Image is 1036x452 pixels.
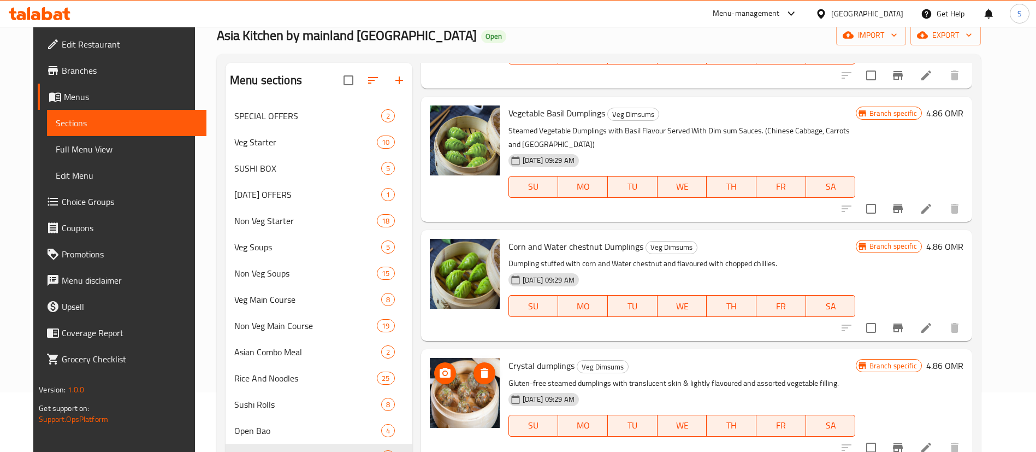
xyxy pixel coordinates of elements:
div: SPECIAL OFFERS2 [226,103,412,129]
span: Corn and Water chestnut Dumplings [508,238,643,255]
div: Veg Dimsums [577,360,629,373]
button: FR [756,295,806,317]
h6: 4.86 OMR [926,358,963,373]
a: Coverage Report [38,320,206,346]
span: Branch specific [865,108,921,119]
div: Asian Combo Meal [234,345,381,359]
span: 5 [382,242,394,253]
span: MO [563,179,603,195]
a: Choice Groups [38,189,206,215]
span: FR [761,298,802,314]
div: Asian Combo Meal2 [226,339,412,365]
span: Menus [64,90,198,103]
span: SU [513,418,554,433]
span: Veg Soups [234,240,381,254]
a: Grocery Checklist [38,346,206,372]
span: import [845,28,897,42]
span: SA [810,418,851,433]
button: TH [707,295,756,317]
button: TH [707,415,756,437]
span: Branch specific [865,361,921,371]
span: Get support on: [39,401,89,415]
span: SUSHI BOX [234,162,381,175]
button: import [836,25,906,45]
div: items [381,424,395,437]
span: Edit Restaurant [62,38,198,51]
span: 2 [382,347,394,357]
span: MO [563,418,603,433]
button: SA [806,295,856,317]
span: Veg Dimsums [646,241,697,254]
span: TH [711,418,752,433]
div: Open [481,30,506,43]
a: Coupons [38,215,206,241]
button: SU [508,415,559,437]
button: MO [558,176,608,198]
button: delete [942,315,968,341]
span: [DATE] OFFERS [234,188,381,201]
div: Veg Main Course8 [226,286,412,313]
span: SA [810,179,851,195]
span: Sections [56,116,198,130]
span: 15 [377,268,394,279]
span: 25 [377,373,394,384]
span: 5 [382,163,394,174]
span: Grocery Checklist [62,353,198,366]
div: items [381,293,395,306]
button: WE [658,295,707,317]
div: items [381,109,395,122]
button: SA [806,415,856,437]
span: MO [563,298,603,314]
a: Sections [47,110,206,136]
span: 19 [377,321,394,331]
button: FR [756,415,806,437]
span: Rice And Noodles [234,372,377,385]
span: 18 [377,216,394,226]
span: Upsell [62,300,198,313]
p: Steamed Vegetable Dumplings with Basil Flavour Served With Dim sum Sauces. (Chinese Cabbage, Carr... [508,124,856,151]
span: Branches [62,64,198,77]
button: Branch-specific-item [885,315,911,341]
button: TU [608,295,658,317]
span: 8 [382,400,394,410]
span: S [1017,8,1022,20]
a: Edit Restaurant [38,31,206,57]
button: WE [658,176,707,198]
button: delete [942,196,968,222]
a: Branches [38,57,206,84]
div: Non Veg Main Course [234,319,377,332]
h6: 4.86 OMR [926,239,963,254]
span: Veg Main Course [234,293,381,306]
div: Veg Dimsums [646,241,697,254]
div: items [381,398,395,411]
span: Coupons [62,221,198,234]
span: 1.0.0 [68,383,85,397]
a: Support.OpsPlatform [39,412,108,426]
div: [DATE] OFFERS1 [226,181,412,208]
span: Veg Dimsums [608,108,659,121]
button: FR [756,176,806,198]
button: SU [508,176,559,198]
button: Branch-specific-item [885,62,911,89]
img: Crystal dumplings [430,358,500,428]
div: Non Veg Main Course19 [226,313,412,339]
span: WE [662,418,703,433]
p: Dumpling stuffed with corn and Water chestnut and flavoured with chopped chillies. [508,257,856,271]
span: TU [612,298,653,314]
span: Full Menu View [56,143,198,156]
span: 10 [377,137,394,148]
span: Veg Starter [234,136,377,149]
span: TH [711,298,752,314]
h2: Menu sections [230,72,302,89]
p: Gluten-free steamed dumplings with translucent skin & lightly flavoured and assorted vegetable fi... [508,377,856,390]
img: Vegetable Basil Dumplings [430,105,500,175]
button: MO [558,415,608,437]
div: items [381,162,395,175]
a: Promotions [38,241,206,267]
button: Branch-specific-item [885,196,911,222]
span: Edit Menu [56,169,198,182]
div: items [377,136,394,149]
span: Crystal dumplings [508,357,575,374]
a: Menu disclaimer [38,267,206,293]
